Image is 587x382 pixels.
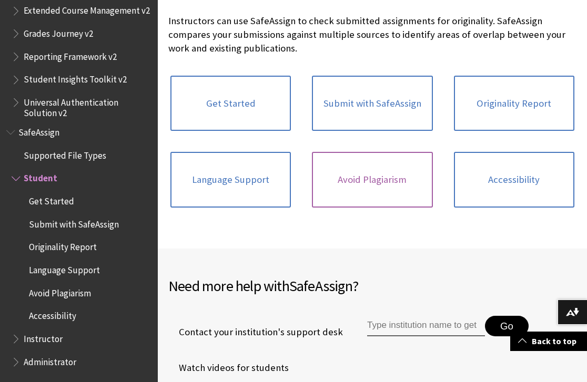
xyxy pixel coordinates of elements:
[18,123,59,138] span: SafeAssign
[29,307,76,322] span: Accessibility
[454,76,574,131] a: Originality Report
[24,48,117,62] span: Reporting Framework v2
[454,152,574,208] a: Accessibility
[367,316,485,337] input: Type institution name to get support
[29,284,91,298] span: Avoid Plagiarism
[24,2,150,16] span: Extended Course Management v2
[168,14,576,56] p: Instructors can use SafeAssign to check submitted assignments for originality. SafeAssign compare...
[24,25,93,39] span: Grades Journey v2
[168,360,289,376] a: Watch videos for students
[24,330,63,344] span: Instructor
[24,170,57,184] span: Student
[29,215,119,230] span: Submit with SafeAssign
[24,94,150,118] span: Universal Authentication Solution v2
[24,147,106,161] span: Supported File Types
[24,71,127,85] span: Student Insights Toolkit v2
[289,276,352,295] span: SafeAssign
[29,192,74,207] span: Get Started
[29,261,100,275] span: Language Support
[170,76,291,131] a: Get Started
[6,123,151,370] nav: Book outline for Blackboard SafeAssign
[168,275,576,297] h2: Need more help with ?
[312,76,432,131] a: Submit with SafeAssign
[170,152,291,208] a: Language Support
[168,325,343,339] span: Contact your institution's support desk
[312,152,432,208] a: Avoid Plagiarism
[485,316,529,337] button: Go
[29,239,97,253] span: Originality Report
[24,353,76,367] span: Administrator
[510,332,587,351] a: Back to top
